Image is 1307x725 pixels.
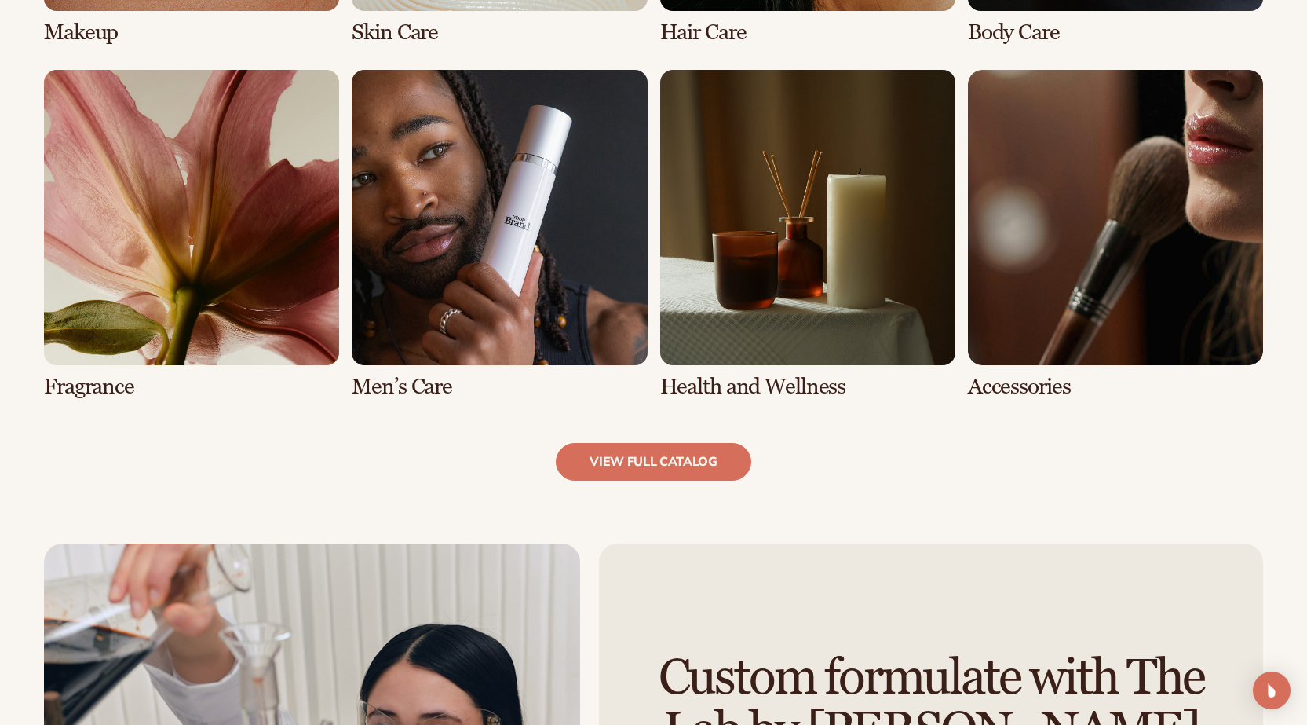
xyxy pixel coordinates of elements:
[1253,672,1291,709] div: Open Intercom Messenger
[44,70,339,399] div: 5 / 8
[556,443,751,481] a: view full catalog
[352,70,647,399] div: 6 / 8
[44,20,339,45] h3: Makeup
[968,70,1263,399] div: 8 / 8
[352,20,647,45] h3: Skin Care
[968,20,1263,45] h3: Body Care
[660,70,955,399] div: 7 / 8
[660,20,955,45] h3: Hair Care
